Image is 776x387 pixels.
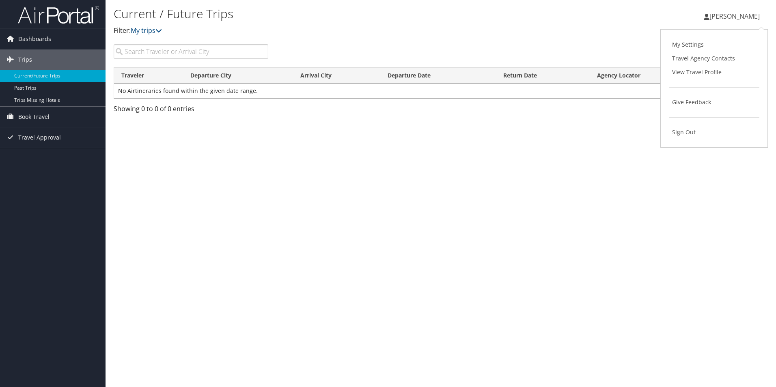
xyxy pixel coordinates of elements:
a: View Travel Profile [669,65,759,79]
span: Travel Approval [18,127,61,148]
td: No Airtineraries found within the given date range. [114,84,767,98]
th: Departure City: activate to sort column ascending [183,68,293,84]
a: My Settings [669,38,759,52]
p: Filter: [114,26,550,36]
th: Agency Locator: activate to sort column ascending [590,68,704,84]
th: Return Date: activate to sort column ascending [496,68,590,84]
a: [PERSON_NAME] [704,4,768,28]
a: My trips [131,26,162,35]
span: Trips [18,49,32,70]
span: Dashboards [18,29,51,49]
div: Showing 0 to 0 of 0 entries [114,104,268,118]
h1: Current / Future Trips [114,5,550,22]
input: Search Traveler or Arrival City [114,44,268,59]
th: Traveler: activate to sort column ascending [114,68,183,84]
span: [PERSON_NAME] [709,12,760,21]
th: Arrival City: activate to sort column ascending [293,68,380,84]
a: Give Feedback [669,95,759,109]
a: Travel Agency Contacts [669,52,759,65]
img: airportal-logo.png [18,5,99,24]
a: Sign Out [669,125,759,139]
th: Departure Date: activate to sort column descending [380,68,496,84]
span: Book Travel [18,107,50,127]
